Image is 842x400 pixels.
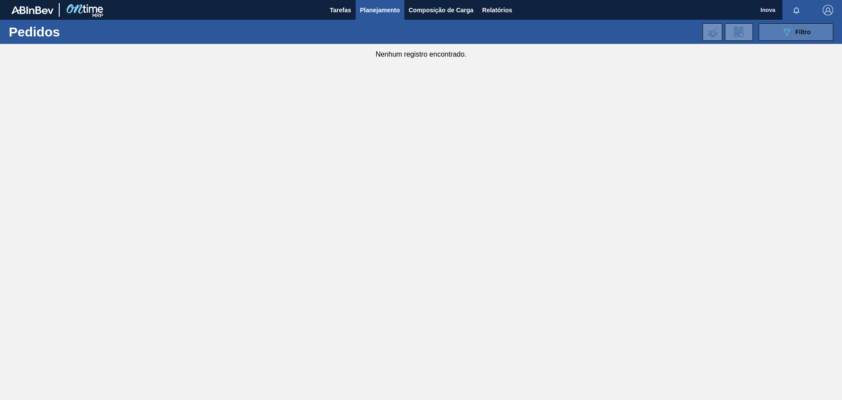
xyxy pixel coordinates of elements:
[703,23,722,41] div: Importar Negociações dos Pedidos
[782,4,810,16] button: Notificações
[725,23,753,41] div: Solicitação de Revisão de Pedidos
[759,23,833,41] button: Filtro
[823,5,833,15] img: Sair
[9,25,60,39] font: Pedidos
[11,6,54,14] img: TNhmsLtSVTkK8tSr43FrP2fwEKptu5GPRR3wAAAABJRU5ErkJggg==
[330,7,351,14] font: Tarefas
[375,50,466,58] font: Nenhum registro encontrado.
[482,7,512,14] font: Relatórios
[409,7,474,14] font: Composição de Carga
[796,29,811,36] font: Filtro
[360,7,400,14] font: Planejamento
[760,7,775,13] font: Inova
